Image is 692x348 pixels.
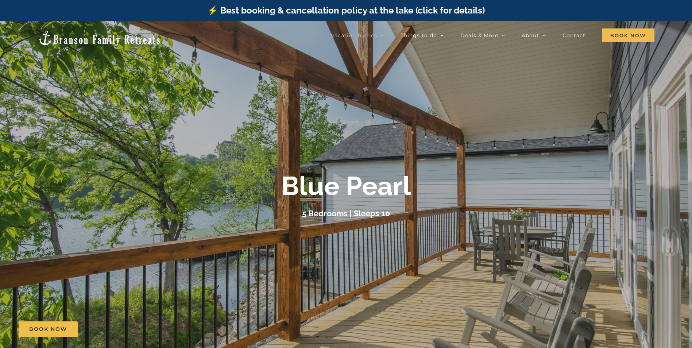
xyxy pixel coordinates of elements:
[460,33,498,38] span: Deals & More
[331,33,377,38] span: Vacation homes
[401,28,444,43] a: Things to do
[19,321,78,337] a: Book Now
[29,326,67,332] span: Book Now
[522,28,546,43] a: About
[331,28,384,43] a: Vacation homes
[522,33,539,38] span: About
[331,28,654,43] nav: Main Menu
[207,5,485,16] a: ⚡️ Best booking & cancellation policy at the lake (click for details)
[302,209,390,218] h3: 5 Bedrooms | Sleeps 10
[401,33,437,38] span: Things to do
[602,28,654,42] span: Book Now
[563,28,585,43] a: Contact
[281,171,411,202] b: Blue Pearl
[563,33,585,38] span: Contact
[38,30,161,46] img: Branson Family Retreats Logo
[460,28,505,43] a: Deals & More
